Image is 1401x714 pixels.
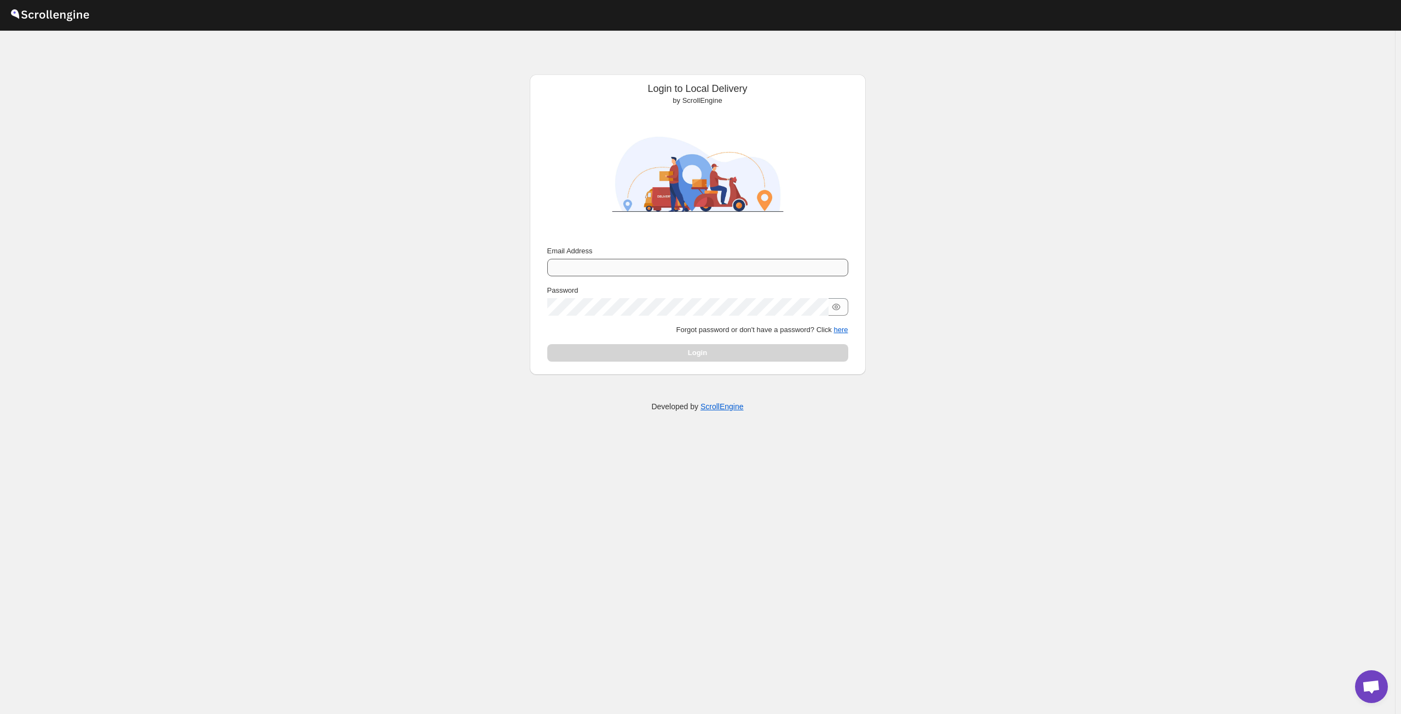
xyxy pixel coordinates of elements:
[651,401,743,412] p: Developed by
[1355,670,1388,703] div: Open chat
[547,324,848,335] p: Forgot password or don't have a password? Click
[547,247,593,255] span: Email Address
[539,83,857,106] div: Login to Local Delivery
[673,96,722,105] span: by ScrollEngine
[833,326,848,334] button: here
[700,402,744,411] a: ScrollEngine
[547,286,578,294] span: Password
[602,111,794,238] img: ScrollEngine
